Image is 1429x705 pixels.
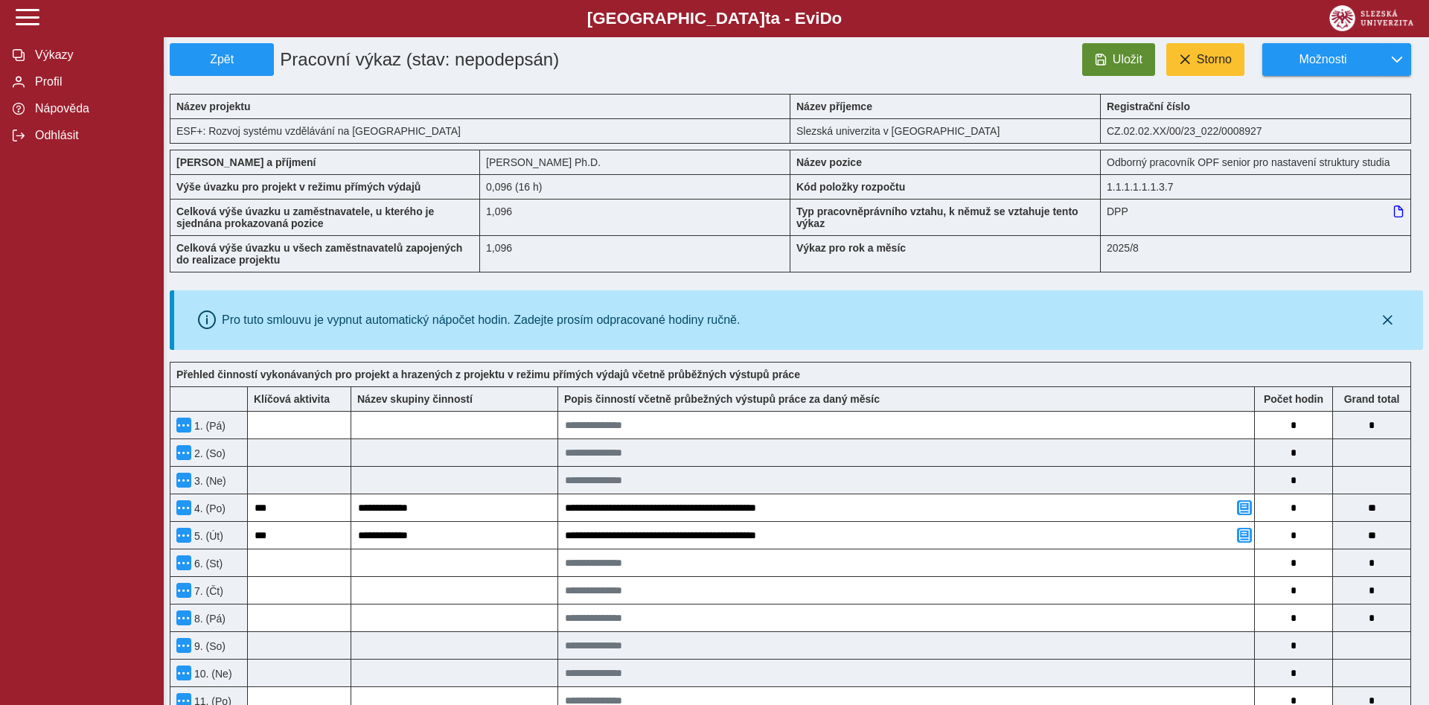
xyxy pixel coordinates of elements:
[176,205,434,229] b: Celková výše úvazku u zaměstnavatele, u kterého je sjednána prokazovaná pozice
[480,199,790,235] div: 1,096
[1275,53,1371,66] span: Možnosti
[1262,43,1383,76] button: Možnosti
[1101,118,1411,144] div: CZ.02.02.XX/00/23_022/0008927
[31,48,151,62] span: Výkazy
[191,640,226,652] span: 9. (So)
[1255,393,1332,405] b: Počet hodin
[832,9,843,28] span: o
[176,666,191,680] button: Menu
[191,420,226,432] span: 1. (Pá)
[176,181,421,193] b: Výše úvazku pro projekt v režimu přímých výdajů
[176,445,191,460] button: Menu
[796,181,905,193] b: Kód položky rozpočtu
[176,610,191,625] button: Menu
[191,613,226,625] span: 8. (Pá)
[796,242,906,254] b: Výkaz pro rok a měsíc
[191,558,223,570] span: 6. (St)
[176,528,191,543] button: Menu
[765,9,770,28] span: t
[191,668,232,680] span: 10. (Ne)
[176,638,191,653] button: Menu
[480,235,790,272] div: 1,096
[1082,43,1155,76] button: Uložit
[1329,5,1413,31] img: logo_web_su.png
[176,156,316,168] b: [PERSON_NAME] a příjmení
[176,53,267,66] span: Zpět
[176,473,191,488] button: Menu
[1101,174,1411,199] div: 1.1.1.1.1.1.3.7
[31,75,151,89] span: Profil
[796,101,872,112] b: Název příjemce
[176,369,800,380] b: Přehled činností vykonávaných pro projekt a hrazených z projektu v režimu přímých výdajů včetně p...
[480,150,790,174] div: [PERSON_NAME] Ph.D.
[176,500,191,515] button: Menu
[176,418,191,433] button: Menu
[31,102,151,115] span: Nápověda
[1333,393,1410,405] b: Suma za den přes všechny výkazy
[1101,235,1411,272] div: 2025/8
[31,129,151,142] span: Odhlásit
[1166,43,1244,76] button: Storno
[480,174,790,199] div: 0,768 h / den. 3,84 h / týden.
[1101,199,1411,235] div: DPP
[191,447,226,459] span: 2. (So)
[790,118,1101,144] div: Slezská univerzita v [GEOGRAPHIC_DATA]
[176,242,462,266] b: Celková výše úvazku u všech zaměstnavatelů zapojených do realizace projektu
[176,555,191,570] button: Menu
[796,156,862,168] b: Název pozice
[176,583,191,598] button: Menu
[564,393,880,405] b: Popis činností včetně průbežných výstupů práce za daný měsíc
[357,393,473,405] b: Název skupiny činností
[191,503,226,514] span: 4. (Po)
[796,205,1078,229] b: Typ pracovněprávního vztahu, k němuž se vztahuje tento výkaz
[191,585,223,597] span: 7. (Čt)
[222,313,740,327] div: Pro tuto smlouvu je vypnut automatický nápočet hodin. Zadejte prosím odpracované hodiny ručně.
[170,43,274,76] button: Zpět
[45,9,1384,28] b: [GEOGRAPHIC_DATA] a - Evi
[1113,53,1142,66] span: Uložit
[1237,528,1252,543] button: Přidat poznámku
[254,393,330,405] b: Klíčová aktivita
[170,118,790,144] div: ESF+: Rozvoj systému vzdělávání na [GEOGRAPHIC_DATA]
[191,475,226,487] span: 3. (Ne)
[176,101,251,112] b: Název projektu
[1237,500,1252,515] button: Přidat poznámku
[191,530,223,542] span: 5. (Út)
[1101,150,1411,174] div: Odborný pracovník OPF senior pro nastavení struktury studia
[1107,101,1190,112] b: Registrační číslo
[274,43,691,76] h1: Pracovní výkaz (stav: nepodepsán)
[819,9,831,28] span: D
[1197,53,1232,66] span: Storno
